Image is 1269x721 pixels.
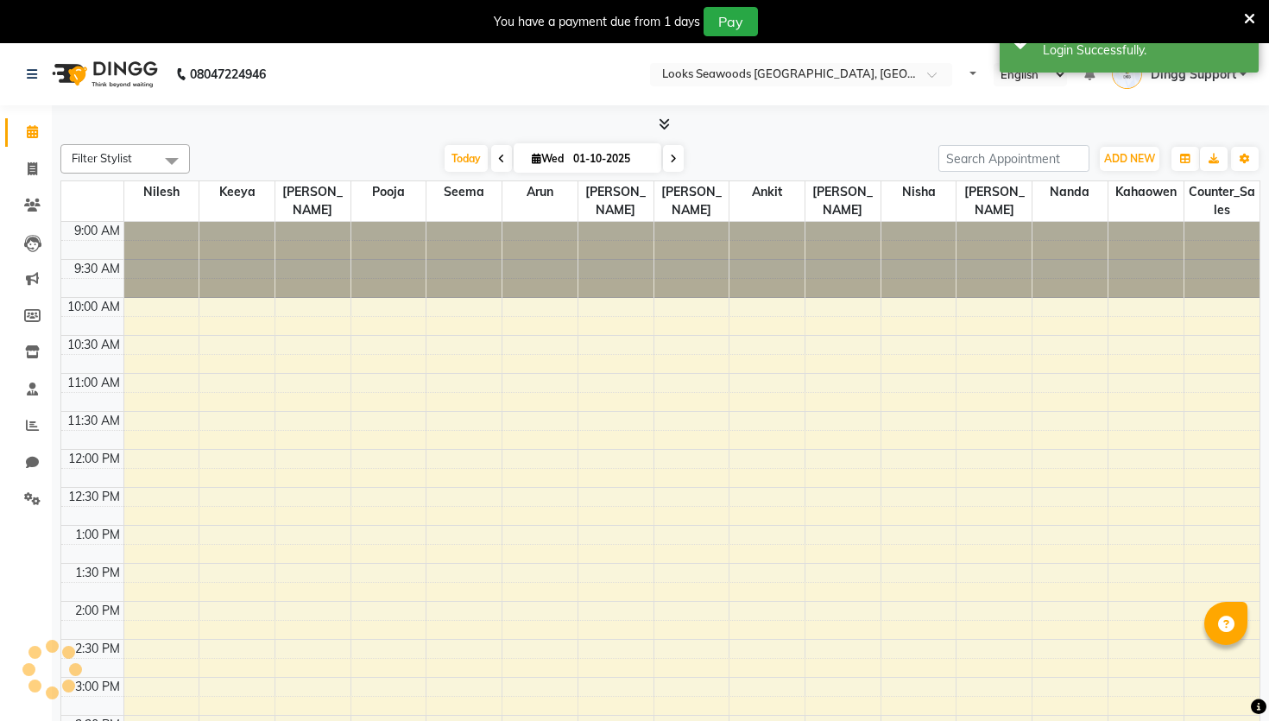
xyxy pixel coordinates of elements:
span: Nilesh [124,181,199,203]
span: Ankit [729,181,805,203]
span: [PERSON_NAME] [578,181,653,221]
div: You have a payment due from 1 days [494,13,700,31]
span: Filter Stylist [72,151,132,165]
div: 2:00 PM [72,602,123,620]
span: Kahaowen [1108,181,1184,203]
input: Search Appointment [938,145,1089,172]
span: Seema [426,181,502,203]
b: 08047224946 [190,50,266,98]
input: 2025-10-01 [568,146,654,172]
div: 9:00 AM [71,222,123,240]
span: Wed [527,152,568,165]
div: 10:00 AM [64,298,123,316]
span: [PERSON_NAME] [956,181,1032,221]
button: ADD NEW [1100,147,1159,171]
div: 9:30 AM [71,260,123,278]
div: 11:30 AM [64,412,123,430]
div: 2:30 PM [72,640,123,658]
span: Arun [502,181,578,203]
span: Nisha [881,181,956,203]
span: Nanda [1032,181,1108,203]
div: 10:30 AM [64,336,123,354]
span: Keeya [199,181,275,203]
button: Pay [704,7,758,36]
span: Pooja [351,181,426,203]
span: [PERSON_NAME] [275,181,350,221]
div: 12:00 PM [65,450,123,468]
img: logo [44,50,162,98]
span: ADD NEW [1104,152,1155,165]
span: Dingg Support [1151,66,1236,84]
span: Today [445,145,488,172]
span: [PERSON_NAME] [654,181,729,221]
img: Dingg Support [1112,59,1142,89]
div: Login Successfully. [1043,41,1246,60]
div: 11:00 AM [64,374,123,392]
span: Counter_Sales [1184,181,1260,221]
span: [PERSON_NAME] [805,181,881,221]
div: 1:30 PM [72,564,123,582]
div: 3:00 PM [72,678,123,696]
div: 12:30 PM [65,488,123,506]
div: 1:00 PM [72,526,123,544]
